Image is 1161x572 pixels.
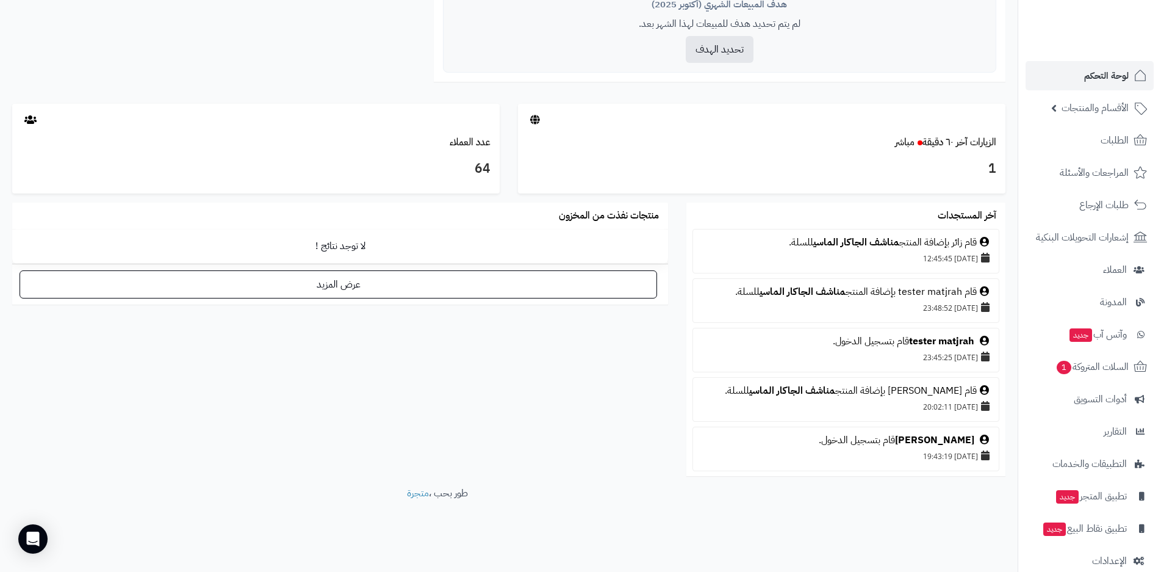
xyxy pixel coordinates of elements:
[1026,288,1154,317] a: المدونة
[1104,423,1127,440] span: التقارير
[1092,552,1127,570] span: الإعدادات
[686,36,753,63] button: تحديد الهدف
[18,524,48,554] div: Open Intercom Messenger
[1026,190,1154,220] a: طلبات الإرجاع
[1026,482,1154,511] a: تطبيق المتجرجديد
[699,447,993,465] div: [DATE] 19:43:19
[1103,261,1127,278] span: العملاء
[1078,32,1149,58] img: logo-2.png
[1026,320,1154,349] a: وآتس آبجديد
[909,334,974,349] a: tester matjrah
[1101,132,1129,149] span: الطلبات
[895,135,996,150] a: الزيارات آخر ٦٠ دقيقةمباشر
[453,17,987,31] p: لم يتم تحديد هدف للمبيعات لهذا الشهر بعد.
[1052,455,1127,472] span: التطبيقات والخدمات
[1036,229,1129,246] span: إشعارات التحويلات البنكية
[1026,514,1154,543] a: تطبيق نقاط البيعجديد
[1100,294,1127,311] span: المدونة
[450,135,491,150] a: عدد العملاء
[1060,164,1129,181] span: المراجعات والأسئلة
[1026,255,1154,284] a: العملاء
[1079,197,1129,214] span: طلبات الإرجاع
[21,159,491,179] h3: 64
[699,398,993,415] div: [DATE] 20:02:11
[1069,328,1092,342] span: جديد
[1055,488,1127,505] span: تطبيق المتجر
[20,270,657,299] a: عرض المزيد
[1055,358,1129,375] span: السلات المتروكة
[1026,385,1154,414] a: أدوات التسويق
[1026,61,1154,90] a: لوحة التحكم
[895,433,974,447] a: [PERSON_NAME]
[1042,520,1127,537] span: تطبيق نقاط البيع
[1056,490,1079,504] span: جديد
[895,135,915,150] small: مباشر
[749,383,835,398] a: مناشف الجاكار الماسي
[527,159,996,179] h3: 1
[699,250,993,267] div: [DATE] 12:45:45
[1068,326,1127,343] span: وآتس آب
[699,236,993,250] div: قام زائر بإضافة المنتج للسلة.
[1026,158,1154,187] a: المراجعات والأسئلة
[938,211,996,222] h3: آخر المستجدات
[1026,417,1154,446] a: التقارير
[1057,361,1071,374] span: 1
[699,384,993,398] div: قام [PERSON_NAME] بإضافة المنتج للسلة.
[699,433,993,447] div: قام بتسجيل الدخول.
[1074,391,1127,408] span: أدوات التسويق
[1062,100,1129,117] span: الأقسام والمنتجات
[813,235,899,250] a: مناشف الجاكار الماسي
[699,299,993,316] div: [DATE] 23:48:52
[1084,67,1129,84] span: لوحة التحكم
[12,230,668,263] td: لا توجد نتائج !
[699,285,993,299] div: قام tester matjrah بإضافة المنتج للسلة.
[559,211,659,222] h3: منتجات نفذت من المخزون
[760,284,846,299] a: مناشف الجاكار الماسي
[1043,523,1066,536] span: جديد
[699,349,993,366] div: [DATE] 23:45:25
[1026,449,1154,479] a: التطبيقات والخدمات
[407,486,429,501] a: متجرة
[1026,223,1154,252] a: إشعارات التحويلات البنكية
[1026,126,1154,155] a: الطلبات
[699,335,993,349] div: قام بتسجيل الدخول.
[1026,352,1154,382] a: السلات المتروكة1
